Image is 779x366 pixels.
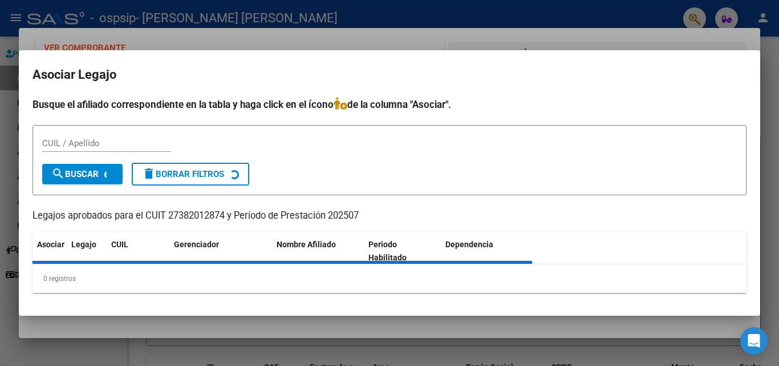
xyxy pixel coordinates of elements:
span: Dependencia [445,240,493,249]
datatable-header-cell: Gerenciador [169,232,272,270]
datatable-header-cell: Asociar [33,232,67,270]
datatable-header-cell: CUIL [107,232,169,270]
button: Buscar [42,164,123,184]
datatable-header-cell: Nombre Afiliado [272,232,364,270]
span: CUIL [111,240,128,249]
span: Nombre Afiliado [277,240,336,249]
span: Borrar Filtros [142,169,224,179]
h2: Asociar Legajo [33,64,746,86]
datatable-header-cell: Periodo Habilitado [364,232,441,270]
datatable-header-cell: Dependencia [441,232,533,270]
span: Buscar [51,169,99,179]
p: Legajos aprobados para el CUIT 27382012874 y Período de Prestación 202507 [33,209,746,223]
div: 0 registros [33,264,746,293]
button: Borrar Filtros [132,163,249,186]
h4: Busque el afiliado correspondiente en la tabla y haga click en el ícono de la columna "Asociar". [33,97,746,112]
span: Asociar [37,240,64,249]
span: Legajo [71,240,96,249]
datatable-header-cell: Legajo [67,232,107,270]
mat-icon: delete [142,167,156,180]
span: Periodo Habilitado [368,240,407,262]
mat-icon: search [51,167,65,180]
div: Open Intercom Messenger [740,327,768,355]
span: Gerenciador [174,240,219,249]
